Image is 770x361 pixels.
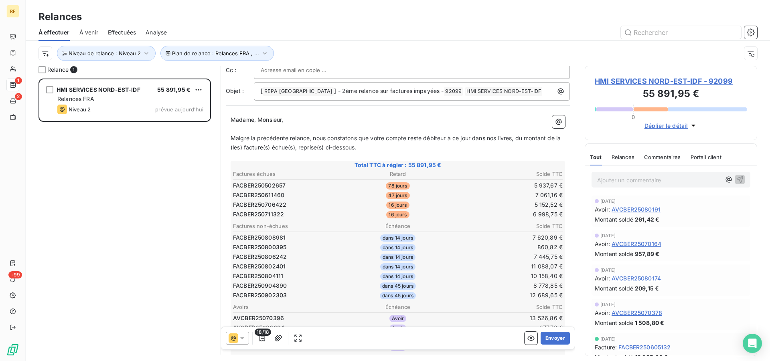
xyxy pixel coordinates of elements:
span: dans 45 jours [380,282,416,290]
span: Avoir : [595,240,610,248]
th: Solde TTC [454,170,563,178]
span: [DATE] [600,233,616,238]
span: Analyse [146,28,167,36]
th: Échéance [343,303,452,311]
span: Total TTC à régler : 55 891,95 € [232,161,564,169]
span: FACBER250502657 [233,182,286,190]
span: À effectuer [38,28,70,36]
span: 16 jours [386,202,409,209]
span: FACBER250611460 [233,191,284,199]
button: Plan de relance : Relances FRA , ... [160,46,274,61]
span: AVCBER25070164 [612,240,661,248]
th: Solde TTC [454,303,563,311]
span: À venir [79,28,98,36]
td: 860,82 € [454,243,563,252]
th: Retard [343,170,452,178]
span: [ [261,87,263,94]
td: FACBER250802401 [233,262,342,271]
span: Relances [612,154,634,160]
td: 5 152,52 € [454,200,563,209]
span: [DATE] [600,302,616,307]
div: Open Intercom Messenger [743,334,762,353]
span: Relances FRA [57,95,94,102]
div: grid [38,79,211,361]
span: dans 14 jours [380,244,415,251]
span: Montant soldé [595,319,633,327]
span: Avoir : [595,205,610,214]
span: Niveau 2 [69,106,91,113]
td: FACBER250804111 [233,272,342,280]
span: Montant soldé [595,250,633,258]
span: Autre [232,354,516,360]
td: 12 689,65 € [454,291,563,300]
span: Commentaires [644,154,681,160]
td: 5 937,67 € [454,181,563,190]
span: 0 [632,114,635,120]
span: Tout [590,154,602,160]
span: Avoir [389,315,407,322]
span: 209,15 € [635,284,659,292]
div: RF [6,5,19,18]
td: 7 061,16 € [454,191,563,200]
span: FACBER250706422 [233,201,286,209]
span: dans 14 jours [380,254,415,261]
span: 16 jours [386,211,409,218]
input: Rechercher [621,26,741,39]
span: Plan de relance : Relances FRA , ... [172,50,259,56]
span: dans 14 jours [380,234,415,242]
span: +99 [8,271,22,278]
span: Avoir [389,325,407,332]
th: Échéance [343,222,452,230]
th: Factures échues [233,170,342,178]
button: Envoyer [541,332,570,345]
button: Niveau de relance : Niveau 2 [57,46,156,61]
td: FACBER250806242 [233,252,342,261]
span: 78 jours [386,182,409,190]
td: 7 445,75 € [454,252,563,261]
span: AVCBER25080191 [612,205,661,214]
span: AVCBER25080174 [612,274,661,282]
h3: Relances [38,10,82,24]
span: 1 508,80 € [635,319,665,327]
span: 957,89 € [635,250,659,258]
span: 18/18 [255,329,271,336]
span: Montant soldé [595,284,633,292]
span: 1 [70,66,77,73]
img: Logo LeanPay [6,343,19,356]
td: FACBER250808981 [233,233,342,242]
span: 92099 [444,87,463,96]
span: Portail client [691,154,721,160]
span: dans 14 jours [380,263,415,270]
td: FACBER250904890 [233,281,342,290]
th: Avoirs [233,303,342,311]
span: Solde TTC [516,354,564,360]
span: FACBER250711322 [233,210,284,218]
span: HMI SERVICES NORD-EST-IDF - 92099 [595,76,747,87]
span: 261,42 € [635,215,659,224]
td: 11 088,07 € [454,262,563,271]
span: HMI SERVICES NORD-EST-IDF [465,87,542,96]
span: Déplier le détail [644,121,688,130]
span: Malgré la précédente relance, nous constatons que votre compte reste débiteur à ce jour dans nos ... [231,135,562,151]
span: Niveau de relance : Niveau 2 [69,50,141,56]
span: [DATE] [600,337,616,341]
span: 1 [15,77,22,84]
td: AVCBER25070396 [233,314,342,323]
td: AVCBER25080034 [233,323,342,332]
span: Montant soldé [595,215,633,224]
span: Relance [47,66,69,74]
td: FACBER250800395 [233,243,342,252]
th: Solde TTC [454,222,563,230]
th: Factures non-échues [233,222,342,230]
span: dans 45 jours [380,292,416,299]
button: Déplier le détail [642,121,700,130]
label: Cc : [226,66,254,74]
span: Madame, Monsieur, [231,116,284,123]
span: [DATE] [600,199,616,204]
h3: 55 891,95 € [595,87,747,103]
td: 13 526,86 € [454,314,563,323]
span: Objet : [226,87,244,94]
td: 10 158,40 € [454,272,563,280]
span: [DATE] [600,268,616,272]
input: Adresse email en copie ... [261,64,347,76]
